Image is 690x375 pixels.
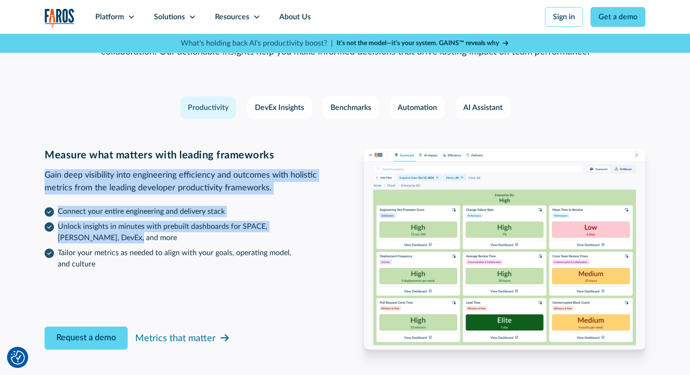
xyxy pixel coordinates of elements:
div: Metrics that matter [135,331,215,345]
a: It’s not the model—it’s your system. GAINS™ reveals why [337,39,509,48]
a: Sign in [545,7,583,27]
a: Metrics that matter [135,329,230,347]
div: AI Assistant [463,102,503,113]
a: Request a demo [45,327,128,350]
div: Platform [95,11,124,23]
div: Productivity [188,102,229,113]
strong: It’s not the model—it’s your system. GAINS™ reveals why [337,40,499,47]
li: Tailor your metrics as needed to align with your goals, operating model, and culture [45,247,326,270]
div: Automation [398,102,437,113]
p: What's holding back AI's productivity boost? | [181,38,333,49]
img: Revisit consent button [11,351,25,365]
li: Unlock insights in minutes with prebuilt dashboards for SPACE, [PERSON_NAME], DevEx, and more [45,221,326,243]
li: Connect your entire engineering and delivery stack [45,206,326,217]
a: Get a demo [590,7,645,27]
div: DevEx Insights [255,102,304,113]
div: Benchmarks [330,102,371,113]
p: Gain deep visibility into engineering efficiency and outcomes with holistic metrics from the lead... [45,169,326,195]
a: home [45,8,75,28]
button: Cookie Settings [11,351,25,365]
h3: Measure what matters with leading frameworks [45,149,326,161]
div: Solutions [154,11,185,23]
img: Logo of the analytics and reporting company Faros. [45,8,75,28]
div: Resources [215,11,249,23]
